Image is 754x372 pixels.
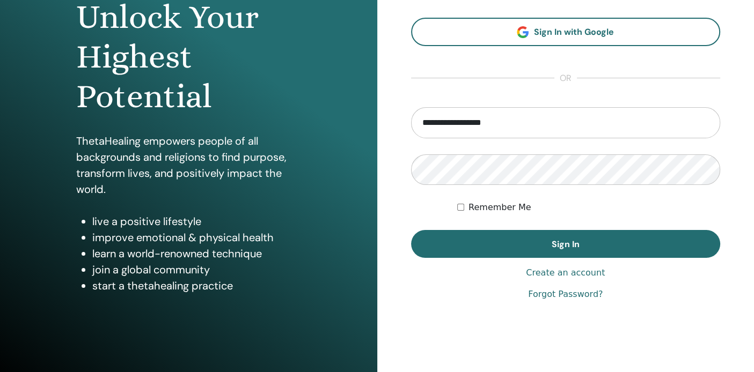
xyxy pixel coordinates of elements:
li: join a global community [92,262,301,278]
label: Remember Me [468,201,531,214]
span: Sign In with Google [534,26,614,38]
p: ThetaHealing empowers people of all backgrounds and religions to find purpose, transform lives, a... [76,133,301,197]
button: Sign In [411,230,721,258]
span: or [554,72,577,85]
li: learn a world-renowned technique [92,245,301,262]
li: live a positive lifestyle [92,213,301,229]
li: start a thetahealing practice [92,278,301,294]
a: Sign In with Google [411,18,721,46]
span: Sign In [552,239,580,250]
div: Keep me authenticated indefinitely or until I manually logout [457,201,720,214]
a: Forgot Password? [528,288,603,301]
li: improve emotional & physical health [92,229,301,245]
a: Create an account [526,266,605,279]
